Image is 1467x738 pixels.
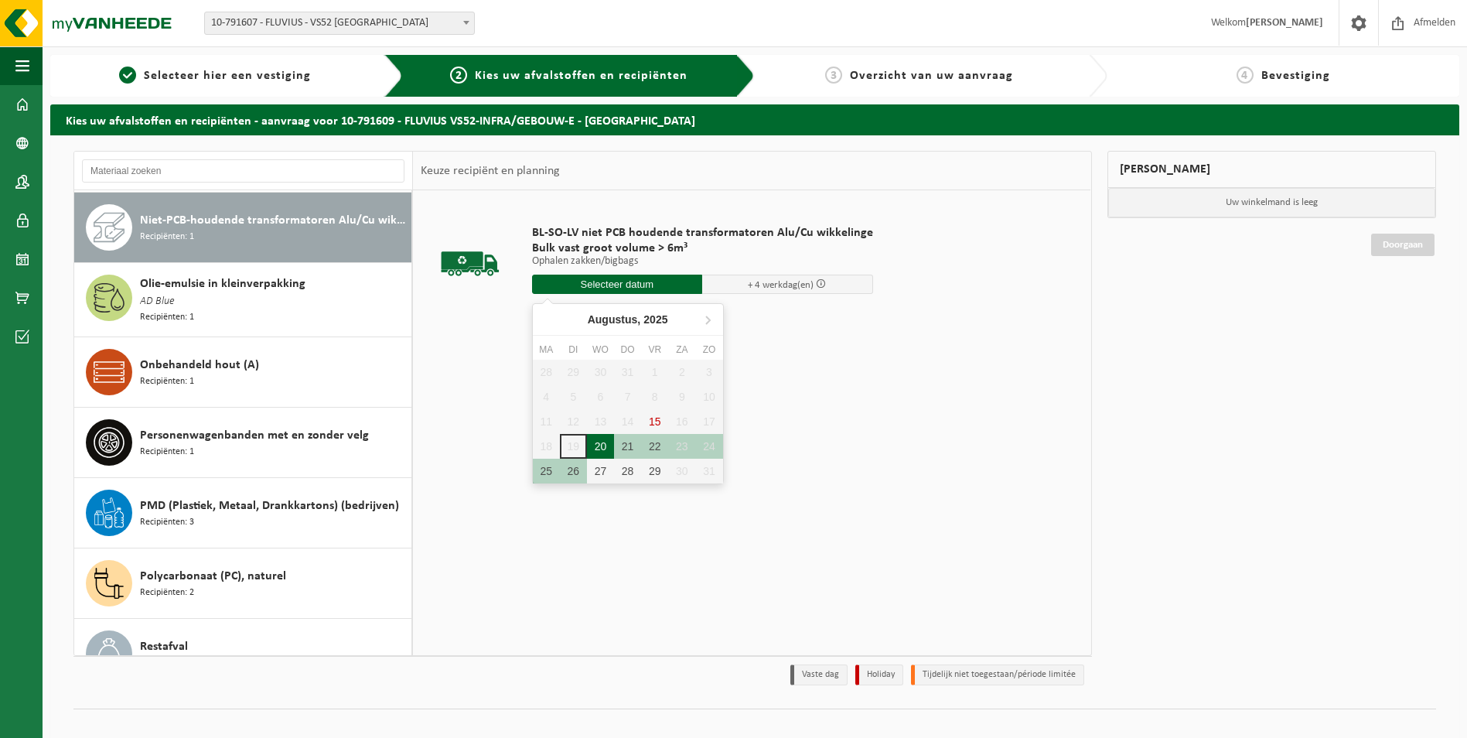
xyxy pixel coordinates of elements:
[450,67,467,84] span: 2
[587,459,614,483] div: 27
[641,459,668,483] div: 29
[140,497,399,515] span: PMD (Plastiek, Metaal, Drankkartons) (bedrijven)
[1246,17,1323,29] strong: [PERSON_NAME]
[582,307,674,332] div: Augustus,
[1237,67,1254,84] span: 4
[140,586,194,600] span: Recipiënten: 2
[74,263,412,337] button: Olie-emulsie in kleinverpakking AD Blue Recipiënten: 1
[119,67,136,84] span: 1
[58,67,372,85] a: 1Selecteer hier een vestiging
[74,548,412,619] button: Polycarbonaat (PC), naturel Recipiënten: 2
[413,152,568,190] div: Keuze recipiënt en planning
[641,434,668,459] div: 22
[614,342,641,357] div: do
[1107,151,1437,188] div: [PERSON_NAME]
[475,70,687,82] span: Kies uw afvalstoffen en recipiënten
[641,342,668,357] div: vr
[74,193,412,263] button: Niet-PCB-houdende transformatoren Alu/Cu wikkelingen Recipiënten: 1
[911,665,1084,685] li: Tijdelijk niet toegestaan/période limitée
[140,293,175,310] span: AD Blue
[1261,70,1330,82] span: Bevestiging
[140,275,305,293] span: Olie-emulsie in kleinverpakking
[532,225,873,241] span: BL-SO-LV niet PCB houdende transformatoren Alu/Cu wikkelinge
[140,211,408,230] span: Niet-PCB-houdende transformatoren Alu/Cu wikkelingen
[560,342,587,357] div: di
[532,241,873,256] span: Bulk vast groot volume > 6m³
[140,374,194,389] span: Recipiënten: 1
[74,337,412,408] button: Onbehandeld hout (A) Recipiënten: 1
[748,280,814,290] span: + 4 werkdag(en)
[587,434,614,459] div: 20
[204,12,475,35] span: 10-791607 - FLUVIUS - VS52 MECHELEN
[205,12,474,34] span: 10-791607 - FLUVIUS - VS52 MECHELEN
[140,426,369,445] span: Personenwagenbanden met en zonder velg
[140,310,194,325] span: Recipiënten: 1
[587,342,614,357] div: wo
[532,275,703,294] input: Selecteer datum
[50,104,1459,135] h2: Kies uw afvalstoffen en recipiënten - aanvraag voor 10-791609 - FLUVIUS VS52-INFRA/GEBOUW-E - [GE...
[144,70,311,82] span: Selecteer hier een vestiging
[790,665,848,685] li: Vaste dag
[560,459,587,483] div: 26
[850,70,1013,82] span: Overzicht van uw aanvraag
[82,159,404,183] input: Materiaal zoeken
[74,408,412,478] button: Personenwagenbanden met en zonder velg Recipiënten: 1
[74,619,412,689] button: Restafval Recipiënten: 2
[668,342,695,357] div: za
[140,567,286,586] span: Polycarbonaat (PC), naturel
[140,445,194,460] span: Recipiënten: 1
[532,256,873,267] p: Ophalen zakken/bigbags
[614,459,641,483] div: 28
[140,515,194,530] span: Recipiënten: 3
[1371,234,1435,256] a: Doorgaan
[614,434,641,459] div: 21
[140,230,194,244] span: Recipiënten: 1
[855,665,903,685] li: Holiday
[825,67,842,84] span: 3
[1108,188,1436,217] p: Uw winkelmand is leeg
[533,342,560,357] div: ma
[533,459,560,483] div: 25
[74,478,412,548] button: PMD (Plastiek, Metaal, Drankkartons) (bedrijven) Recipiënten: 3
[140,356,259,374] span: Onbehandeld hout (A)
[140,637,188,656] span: Restafval
[643,314,667,325] i: 2025
[695,342,722,357] div: zo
